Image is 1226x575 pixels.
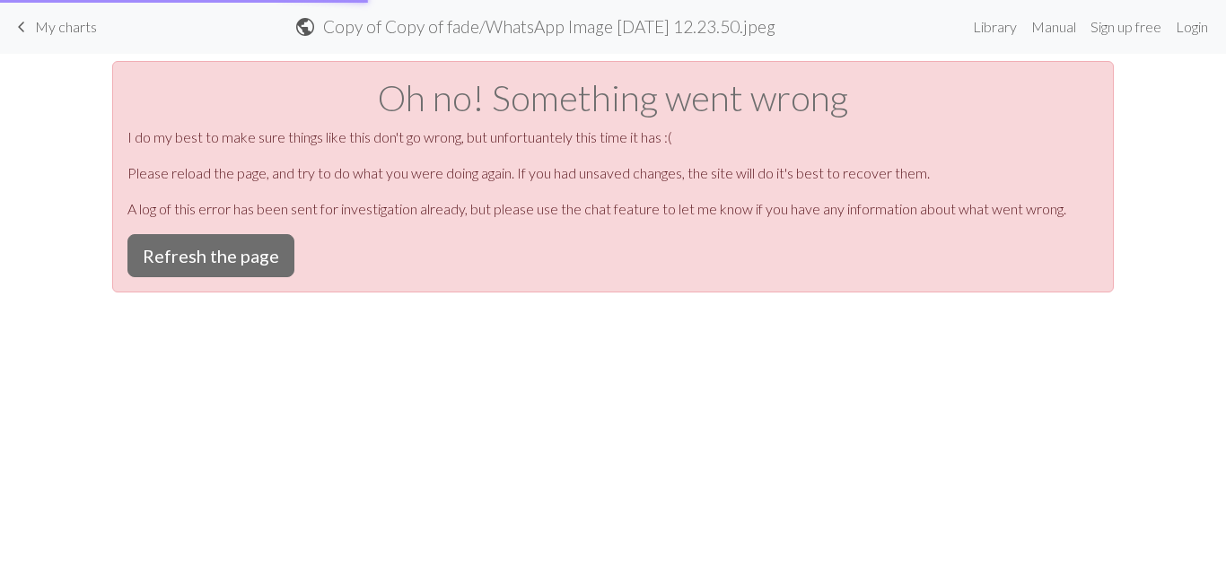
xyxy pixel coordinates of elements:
[127,76,1099,119] h1: Oh no! Something went wrong
[323,16,775,37] h2: Copy of Copy of fade / WhatsApp Image [DATE] 12.23.50.jpeg
[966,9,1024,45] a: Library
[127,162,1099,184] p: Please reload the page, and try to do what you were doing again. If you had unsaved changes, the ...
[1169,9,1215,45] a: Login
[127,126,1099,148] p: I do my best to make sure things like this don't go wrong, but unfortuantely this time it has :(
[294,14,316,39] span: public
[127,234,294,277] button: Refresh the page
[1083,9,1169,45] a: Sign up free
[11,14,32,39] span: keyboard_arrow_left
[127,198,1099,220] p: A log of this error has been sent for investigation already, but please use the chat feature to l...
[1024,9,1083,45] a: Manual
[11,12,97,42] a: My charts
[35,18,97,35] span: My charts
